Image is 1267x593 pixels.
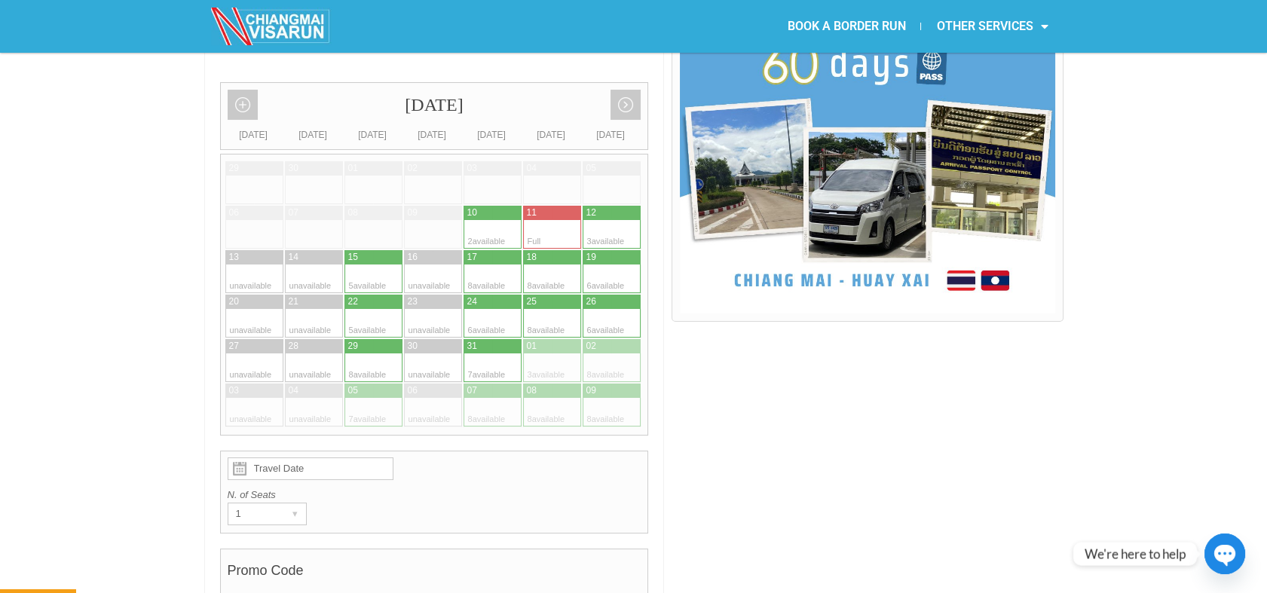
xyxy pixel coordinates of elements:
[285,503,306,524] div: ▾
[586,206,596,219] div: 12
[289,251,298,264] div: 14
[289,384,298,397] div: 04
[228,555,641,593] h4: Promo Code
[467,340,477,353] div: 31
[772,9,920,44] a: BOOK A BORDER RUN
[348,384,358,397] div: 05
[348,340,358,353] div: 29
[289,295,298,308] div: 21
[586,251,596,264] div: 19
[586,384,596,397] div: 09
[467,295,477,308] div: 24
[467,251,477,264] div: 17
[633,9,1063,44] nav: Menu
[408,340,418,353] div: 30
[527,206,537,219] div: 11
[581,127,641,142] div: [DATE]
[527,384,537,397] div: 08
[343,127,402,142] div: [DATE]
[586,295,596,308] div: 26
[348,295,358,308] div: 22
[224,127,283,142] div: [DATE]
[527,295,537,308] div: 25
[221,83,648,127] div: [DATE]
[402,127,462,142] div: [DATE]
[467,206,477,219] div: 10
[348,251,358,264] div: 15
[467,384,477,397] div: 07
[289,340,298,353] div: 28
[586,340,596,353] div: 02
[228,488,641,503] label: N. of Seats
[283,127,343,142] div: [DATE]
[408,384,418,397] div: 06
[228,503,277,524] div: 1
[229,384,239,397] div: 03
[229,162,239,175] div: 29
[289,206,298,219] div: 07
[408,206,418,219] div: 09
[527,251,537,264] div: 18
[348,162,358,175] div: 01
[408,295,418,308] div: 23
[527,340,537,353] div: 01
[527,162,537,175] div: 04
[467,162,477,175] div: 03
[229,340,239,353] div: 27
[586,162,596,175] div: 05
[408,251,418,264] div: 16
[229,295,239,308] div: 20
[921,9,1063,44] a: OTHER SERVICES
[522,127,581,142] div: [DATE]
[289,162,298,175] div: 30
[408,162,418,175] div: 02
[462,127,522,142] div: [DATE]
[348,206,358,219] div: 08
[229,206,239,219] div: 06
[229,251,239,264] div: 13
